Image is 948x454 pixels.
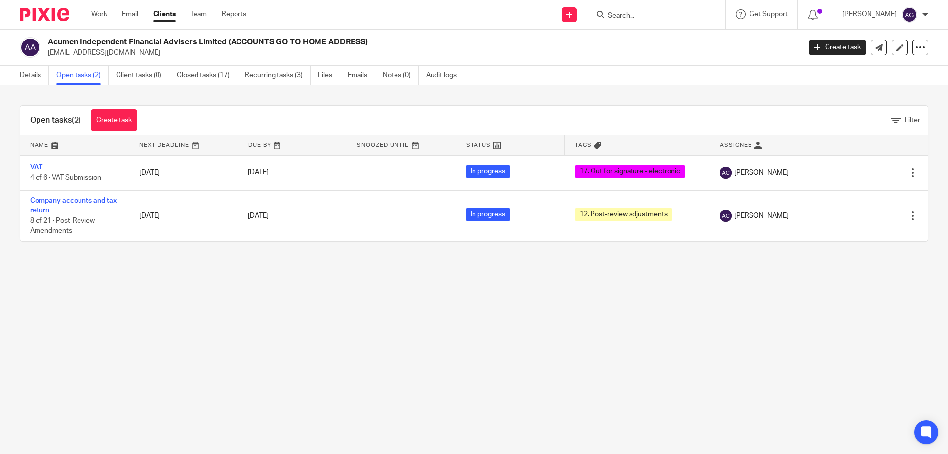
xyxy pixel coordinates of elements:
h1: Open tasks [30,115,81,125]
span: 4 of 6 · VAT Submission [30,174,101,181]
a: Create task [809,40,866,55]
a: Open tasks (2) [56,66,109,85]
span: 12. Post-review adjustments [575,208,672,221]
a: Clients [153,9,176,19]
p: [EMAIL_ADDRESS][DOMAIN_NAME] [48,48,794,58]
span: 17. Out for signature - electronic [575,165,685,178]
img: Pixie [20,8,69,21]
span: [PERSON_NAME] [734,168,789,178]
span: (2) [72,116,81,124]
img: svg%3E [720,210,732,222]
a: Team [191,9,207,19]
img: svg%3E [20,37,40,58]
span: In progress [466,165,510,178]
h2: Acumen Independent Financial Advisers Limited (ACCOUNTS GO TO HOME ADDRESS) [48,37,645,47]
td: [DATE] [129,190,238,241]
span: Filter [905,117,920,124]
a: Work [91,9,107,19]
a: Details [20,66,49,85]
a: Files [318,66,340,85]
td: [DATE] [129,155,238,190]
span: Status [466,142,491,148]
span: [DATE] [248,212,269,219]
p: [PERSON_NAME] [842,9,897,19]
a: VAT [30,164,42,171]
a: Create task [91,109,137,131]
a: Recurring tasks (3) [245,66,311,85]
span: In progress [466,208,510,221]
a: Emails [348,66,375,85]
img: svg%3E [902,7,917,23]
img: svg%3E [720,167,732,179]
span: [DATE] [248,169,269,176]
span: Get Support [750,11,788,18]
a: Audit logs [426,66,464,85]
span: Snoozed Until [357,142,409,148]
input: Search [607,12,696,21]
a: Closed tasks (17) [177,66,237,85]
a: Client tasks (0) [116,66,169,85]
a: Company accounts and tax return [30,197,117,214]
a: Notes (0) [383,66,419,85]
span: Tags [575,142,592,148]
a: Email [122,9,138,19]
span: 8 of 21 · Post-Review Amendments [30,217,95,235]
a: Reports [222,9,246,19]
span: [PERSON_NAME] [734,211,789,221]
